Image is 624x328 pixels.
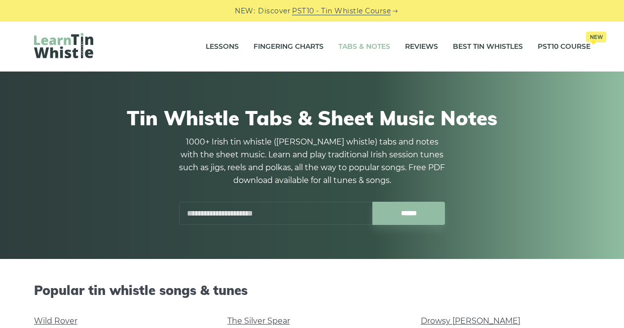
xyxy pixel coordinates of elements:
[227,316,290,326] a: The Silver Spear
[34,316,77,326] a: Wild Rover
[421,316,520,326] a: Drowsy [PERSON_NAME]
[34,283,590,298] h2: Popular tin whistle songs & tunes
[405,35,438,59] a: Reviews
[34,33,93,58] img: LearnTinWhistle.com
[34,106,590,130] h1: Tin Whistle Tabs & Sheet Music Notes
[586,32,606,42] span: New
[538,35,590,59] a: PST10 CourseNew
[179,136,445,187] p: 1000+ Irish tin whistle ([PERSON_NAME] whistle) tabs and notes with the sheet music. Learn and pl...
[206,35,239,59] a: Lessons
[338,35,390,59] a: Tabs & Notes
[254,35,324,59] a: Fingering Charts
[453,35,523,59] a: Best Tin Whistles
